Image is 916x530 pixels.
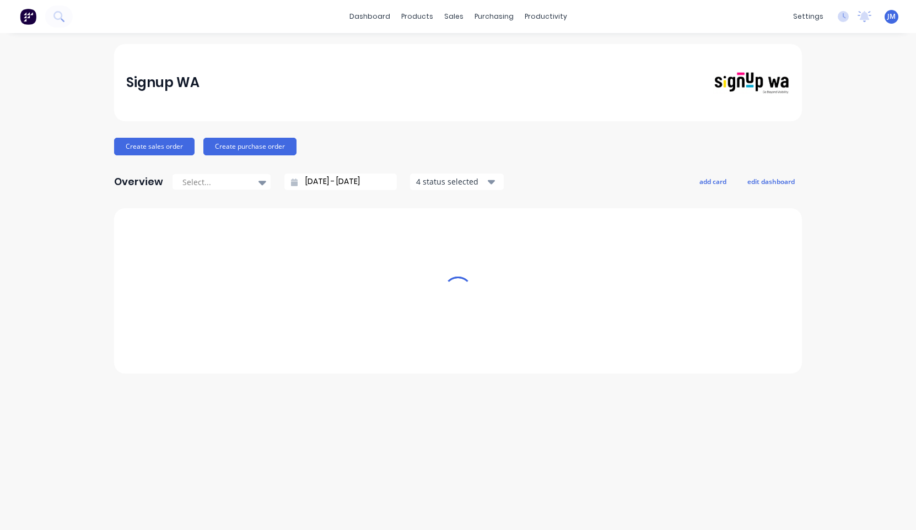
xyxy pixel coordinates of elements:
button: Create sales order [114,138,195,155]
div: Signup WA [126,72,200,94]
div: Overview [114,171,163,193]
a: dashboard [344,8,396,25]
img: Factory [20,8,36,25]
button: 4 status selected [410,174,504,190]
button: Create purchase order [203,138,297,155]
div: products [396,8,439,25]
button: edit dashboard [740,174,802,188]
span: JM [887,12,896,21]
div: settings [788,8,829,25]
div: 4 status selected [416,176,486,187]
button: add card [692,174,734,188]
div: sales [439,8,469,25]
div: productivity [519,8,573,25]
div: purchasing [469,8,519,25]
img: Signup WA [713,71,790,95]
